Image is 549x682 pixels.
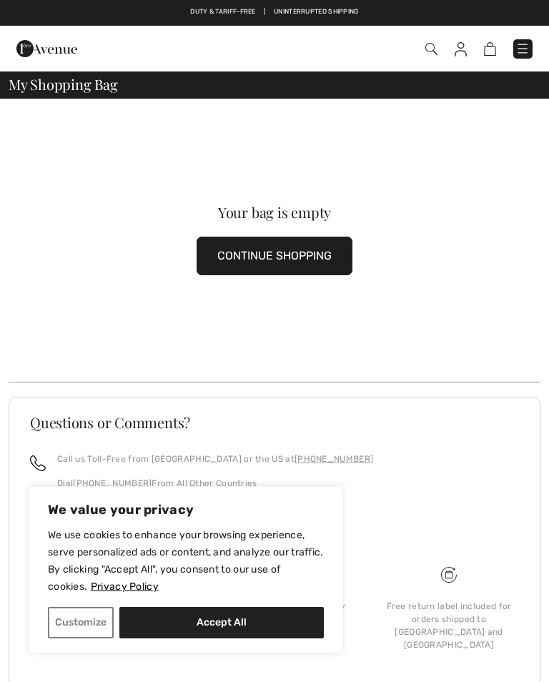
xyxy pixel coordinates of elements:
[9,77,118,92] span: My Shopping Bag
[48,527,324,595] p: We use cookies to enhance your browsing experience, serve personalized ads or content, and analyz...
[373,600,525,651] div: Free return label included for orders shipped to [GEOGRAPHIC_DATA] and [GEOGRAPHIC_DATA]
[295,454,373,464] a: [PHONE_NUMBER]
[29,486,343,653] div: We value your privacy
[119,607,324,638] button: Accept All
[30,455,46,471] img: call
[48,607,114,638] button: Customize
[30,415,519,430] h3: Questions or Comments?
[515,41,530,56] img: Menu
[24,600,176,613] div: Free shipping on orders over $99
[484,42,496,56] img: Shopping Bag
[197,237,352,275] button: CONTINUE SHOPPING
[455,42,467,56] img: My Info
[441,567,457,583] img: Free shipping on orders over $99
[16,34,77,63] img: 1ère Avenue
[16,42,77,54] a: 1ère Avenue
[73,478,152,488] a: [PHONE_NUMBER]
[57,477,373,490] p: Dial From All Other Countries
[35,205,514,219] div: Your bag is empty
[425,43,437,55] img: Search
[48,501,324,518] p: We value your privacy
[90,580,159,593] a: Privacy Policy
[57,453,373,465] p: Call us Toll-Free from [GEOGRAPHIC_DATA] or the US at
